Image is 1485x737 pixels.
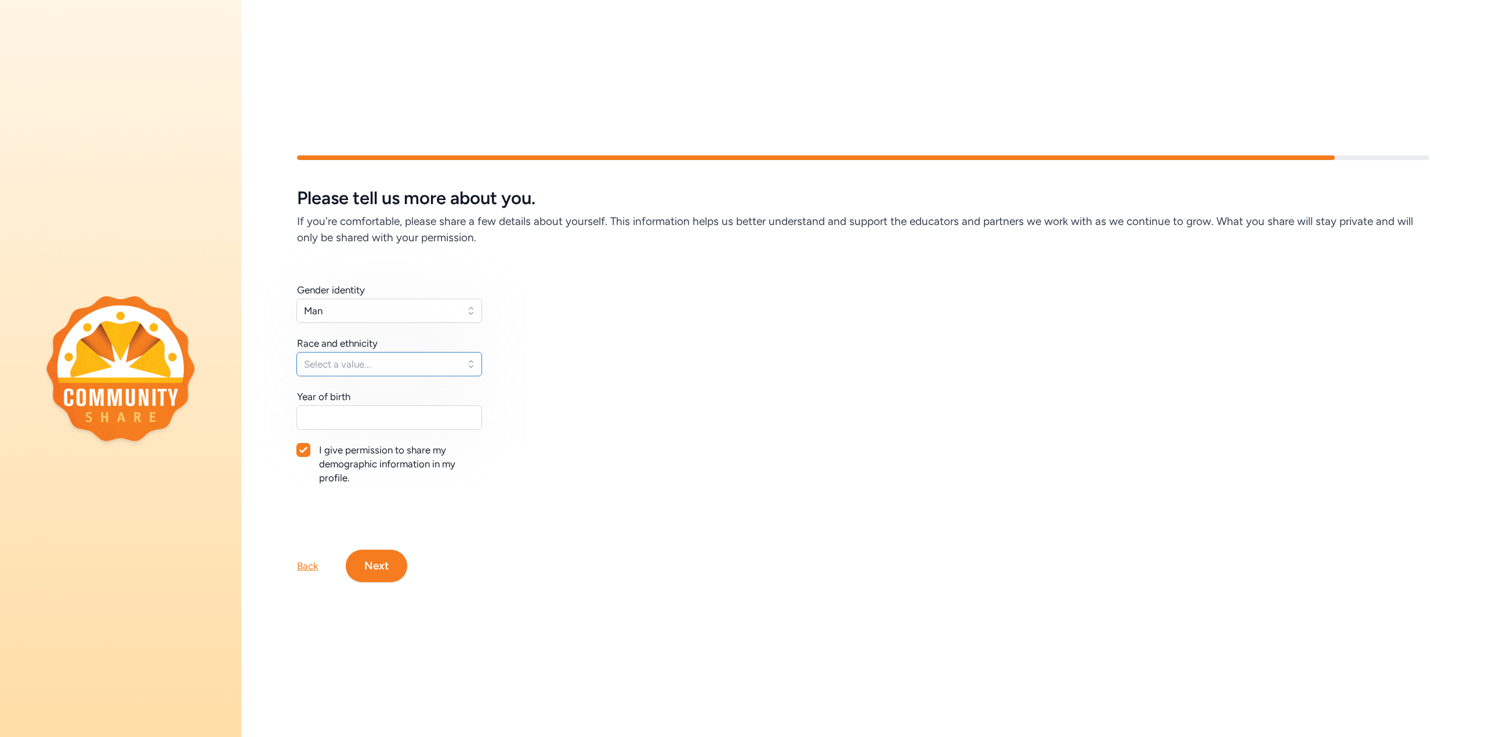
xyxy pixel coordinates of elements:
h5: Please tell us more about you. [297,188,1429,209]
button: Man [296,299,482,323]
div: Race and ethnicity [297,336,378,350]
button: Select a value... [296,352,482,376]
button: Next [346,550,407,582]
div: Year of birth [297,390,350,404]
div: Back [297,559,318,573]
span: Select a value... [304,357,458,371]
img: logo [46,296,195,441]
div: Gender identity [297,283,365,297]
span: Man [304,304,458,318]
div: I give permission to share my demographic information in my profile. [319,443,483,485]
h6: If you're comfortable, please share a few details about yourself. This information helps us bette... [297,213,1429,246]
